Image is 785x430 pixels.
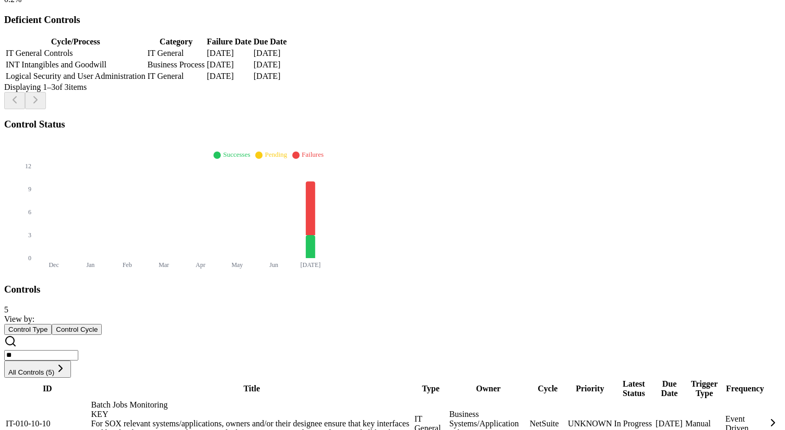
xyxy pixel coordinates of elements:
[28,185,31,193] tspan: 9
[28,208,31,216] tspan: 6
[147,48,206,59] td: IT General
[4,14,781,26] h3: Deficient Controls
[4,324,52,335] button: Control Type
[614,379,655,399] th: Latest Status
[614,419,654,428] div: In Progress
[5,60,146,70] td: INT Intangibles and Goodwill
[223,150,250,158] span: Successes
[253,71,288,82] td: [DATE]
[568,419,612,428] div: UNKNOWN
[567,379,612,399] th: Priority
[8,368,54,376] span: All Controls (5)
[206,60,252,70] td: [DATE]
[253,60,288,70] td: [DATE]
[530,419,566,428] div: NetSuite
[5,71,146,82] td: Logical Security and User Administration
[4,284,781,295] h3: Controls
[253,48,288,59] td: [DATE]
[231,261,243,269] tspan: May
[52,324,102,335] button: Control Cycle
[49,261,58,269] tspan: Dec
[4,305,8,314] span: 5
[265,150,287,158] span: Pending
[206,48,252,59] td: [DATE]
[685,379,724,399] th: Trigger Type
[449,379,528,399] th: Owner
[5,37,146,47] th: Cycle/Process
[147,71,206,82] td: IT General
[147,60,206,70] td: Business Process
[414,379,448,399] th: Type
[302,150,324,158] span: Failures
[725,379,765,399] th: Frequency
[301,261,321,269] tspan: [DATE]
[147,37,206,47] th: Category
[529,379,566,399] th: Cycle
[28,254,31,262] tspan: 0
[206,37,252,47] th: Failure Date
[91,400,412,419] div: Batch Jobs Monitoring
[91,379,413,399] th: Title
[159,261,169,269] tspan: Mar
[655,379,684,399] th: Due Date
[196,261,206,269] tspan: Apr
[28,231,31,239] tspan: 3
[5,379,90,399] th: ID
[4,119,781,130] h3: Control Status
[253,37,288,47] th: Due Date
[123,261,132,269] tspan: Feb
[4,83,87,91] span: Displaying 1– 3 of 3 items
[269,261,278,269] tspan: Jun
[206,71,252,82] td: [DATE]
[25,162,31,170] tspan: 12
[5,48,146,59] td: IT General Controls
[656,419,683,428] div: [DATE]
[86,261,94,269] tspan: Jan
[91,410,412,419] div: KEY
[4,361,71,378] button: All Controls (5)
[4,315,34,323] span: View by:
